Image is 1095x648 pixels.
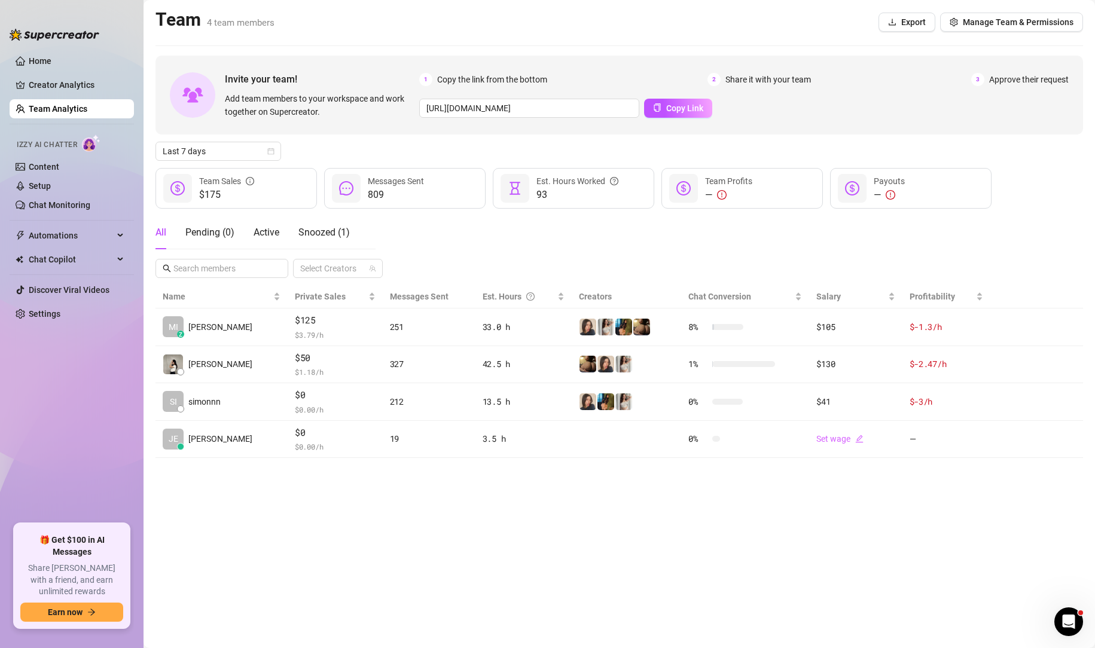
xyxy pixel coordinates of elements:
span: $ 1.18 /h [295,366,376,378]
a: Content [29,162,59,172]
h2: Team [155,8,274,31]
span: Messages Sent [368,176,424,186]
span: 3 [971,73,984,86]
div: Pending ( 0 ) [185,225,234,240]
span: 2 [707,73,721,86]
span: Manage Team & Permissions [963,17,1073,27]
span: Snoozed ( 1 ) [298,227,350,238]
span: Salary [816,292,841,301]
div: $105 [816,320,895,334]
span: 8 % [688,320,707,334]
img: Peachy [633,319,650,335]
span: 1 % [688,357,707,371]
img: Nina [579,393,596,410]
span: 93 [536,188,618,202]
span: calendar [267,148,274,155]
a: Team Analytics [29,104,87,114]
span: Last 7 days [163,142,274,160]
span: team [369,265,376,272]
span: $50 [295,351,376,365]
span: question-circle [526,290,535,303]
span: 🎁 Get $100 in AI Messages [20,534,123,558]
div: 13.5 h [483,395,565,408]
span: [PERSON_NAME] [188,432,252,445]
button: Copy Link [644,99,712,118]
div: $-3 /h [910,395,983,408]
img: Sofia Zamantha … [163,354,183,374]
span: $ 0.00 /h [295,441,376,453]
a: Settings [29,309,60,319]
span: [PERSON_NAME] [188,357,252,371]
span: Private Sales [295,292,346,301]
span: $ 3.79 /h [295,329,376,341]
div: $-2.47 /h [910,357,983,371]
td: — [902,421,990,459]
span: hourglass [508,181,522,195]
span: search [163,264,171,273]
div: — [874,188,905,202]
span: Izzy AI Chatter [17,139,77,151]
span: arrow-right [87,608,96,616]
div: All [155,225,166,240]
span: Invite your team! [225,72,419,87]
a: Chat Monitoring [29,200,90,210]
th: Name [155,285,288,308]
span: download [888,18,896,26]
img: Nina [615,393,632,410]
th: Creators [572,285,681,308]
img: AI Chatter [82,135,100,152]
span: 0 % [688,395,707,408]
button: Earn nowarrow-right [20,603,123,622]
img: Milly [597,393,614,410]
span: $125 [295,313,376,328]
span: Copy Link [666,103,703,113]
div: 251 [390,320,468,334]
span: copy [653,103,661,112]
span: Payouts [874,176,905,186]
span: Approve their request [989,73,1069,86]
span: info-circle [246,175,254,188]
a: Creator Analytics [29,75,124,94]
img: logo-BBDzfeDw.svg [10,29,99,41]
a: Home [29,56,51,66]
iframe: Intercom live chat [1054,607,1083,636]
span: [PERSON_NAME] [188,320,252,334]
div: Team Sales [199,175,254,188]
div: 42.5 h [483,357,565,371]
span: message [339,181,353,195]
button: Manage Team & Permissions [940,13,1083,32]
span: dollar-circle [170,181,185,195]
a: Discover Viral Videos [29,285,109,295]
span: thunderbolt [16,231,25,240]
div: $41 [816,395,895,408]
span: question-circle [610,175,618,188]
div: $130 [816,357,895,371]
div: Est. Hours Worked [536,175,618,188]
span: Add team members to your workspace and work together on Supercreator. [225,92,414,118]
img: Milly [615,319,632,335]
span: Name [163,290,271,303]
span: 4 team members [207,17,274,28]
img: Nina [597,356,614,372]
span: Chat Conversion [688,292,751,301]
div: 3.5 h [483,432,565,445]
span: MI [169,320,178,334]
button: Export [879,13,935,32]
span: Automations [29,226,114,245]
span: dollar-circle [676,181,691,195]
span: 809 [368,188,424,202]
span: simonnn [188,395,221,408]
a: Set wageedit [816,434,864,444]
span: edit [855,435,864,443]
span: Active [254,227,279,238]
span: dollar-circle [845,181,859,195]
span: setting [950,18,958,26]
span: Export [901,17,926,27]
input: Search members [173,262,272,275]
span: Share it with your team [725,73,811,86]
span: $0 [295,388,376,402]
div: 212 [390,395,468,408]
span: SI [170,395,177,408]
span: 0 % [688,432,707,445]
div: z [177,331,184,338]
